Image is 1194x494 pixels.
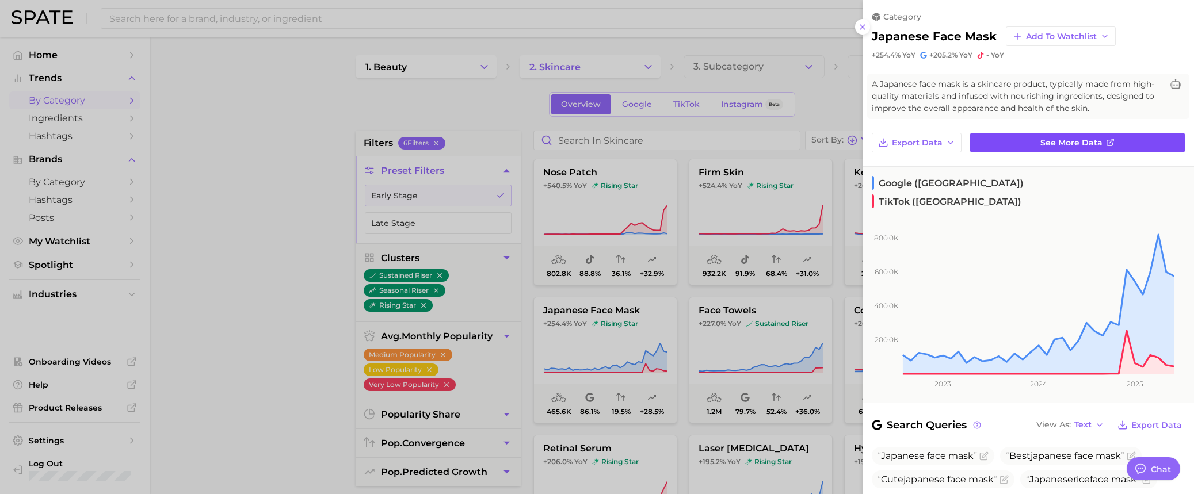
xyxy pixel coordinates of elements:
span: japanese [1031,450,1072,461]
span: TikTok ([GEOGRAPHIC_DATA]) [872,194,1021,208]
span: Japanese [1029,474,1073,485]
span: +254.4% [872,51,901,59]
span: Search Queries [872,417,983,433]
button: Flag as miscategorized or irrelevant [979,451,989,461]
a: See more data [970,133,1185,152]
span: YoY [902,51,915,60]
button: Flag as miscategorized or irrelevant [1000,475,1009,484]
button: Export Data [1115,417,1185,433]
button: Flag as miscategorized or irrelevant [1127,451,1136,461]
span: YoY [991,51,1004,60]
tspan: 2025 [1127,380,1143,388]
span: japanese [903,474,945,485]
span: Export Data [1131,420,1182,430]
span: Best [1006,450,1124,461]
span: Google ([GEOGRAPHIC_DATA]) [872,176,1024,190]
span: mask [968,474,994,485]
span: Export Data [892,138,943,148]
span: face [1090,474,1109,485]
button: View AsText [1033,418,1107,432]
span: View As [1036,422,1071,428]
span: Text [1074,422,1092,428]
span: mask [1096,450,1121,461]
span: See more data [1040,138,1103,148]
span: category [883,12,921,22]
span: mask [1111,474,1136,485]
span: A Japanese face mask is a skincare product, typically made from high-quality materials and infuse... [872,78,1162,114]
h2: japanese face mask [872,29,997,43]
span: face [947,474,966,485]
span: - [986,51,989,59]
tspan: 2024 [1030,380,1047,388]
span: Add to Watchlist [1026,32,1097,41]
button: Export Data [872,133,962,152]
tspan: 2023 [934,380,951,388]
span: +205.2% [929,51,958,59]
span: rice [1026,474,1140,485]
button: Add to Watchlist [1006,26,1116,46]
span: mask [948,450,974,461]
span: YoY [959,51,972,60]
span: face [927,450,946,461]
span: Japanese [881,450,925,461]
span: Cute [878,474,997,485]
span: face [1074,450,1093,461]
